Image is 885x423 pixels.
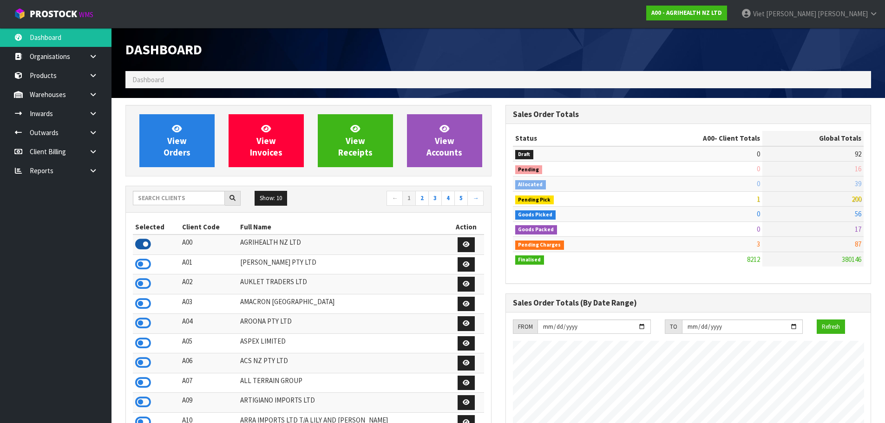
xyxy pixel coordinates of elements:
a: 3 [428,191,442,206]
td: A05 [180,333,238,353]
th: Full Name [238,220,448,234]
td: ACS NZ PTY LTD [238,353,448,373]
span: 16 [855,164,861,173]
th: Global Totals [762,131,864,146]
a: ViewReceipts [318,114,393,167]
span: Goods Packed [515,225,557,234]
td: A06 [180,353,238,373]
th: Status [513,131,629,146]
a: 1 [402,191,416,206]
span: 17 [855,225,861,234]
span: Finalised [515,255,544,265]
span: 8212 [747,255,760,264]
td: ASPEX LIMITED [238,333,448,353]
span: 0 [757,164,760,173]
span: 87 [855,240,861,248]
a: → [467,191,484,206]
td: A03 [180,294,238,314]
td: ARTIGIANO IMPORTS LTD [238,393,448,413]
span: View Accounts [426,123,462,158]
th: - Client Totals [629,131,762,146]
td: A04 [180,314,238,334]
span: 380146 [842,255,861,264]
div: TO [665,319,682,334]
span: Pending Charges [515,241,564,250]
td: A01 [180,254,238,274]
span: 3 [757,240,760,248]
input: Search clients [133,191,225,205]
span: Dashboard [132,75,164,84]
span: Allocated [515,180,546,189]
td: ALL TERRAIN GROUP [238,373,448,393]
td: A00 [180,234,238,254]
th: Selected [133,220,180,234]
td: A02 [180,274,238,294]
a: ← [387,191,403,206]
span: Viet [PERSON_NAME] [753,9,816,18]
span: 92 [855,150,861,158]
a: A00 - AGRIHEALTH NZ LTD [646,6,727,20]
span: View Orders [164,123,190,158]
button: Show: 10 [255,191,287,206]
span: Pending Pick [515,195,554,205]
a: ViewOrders [139,114,215,167]
span: 1 [757,195,760,203]
button: Refresh [817,319,845,334]
span: View Receipts [338,123,373,158]
a: 5 [454,191,468,206]
a: 4 [441,191,455,206]
a: ViewAccounts [407,114,482,167]
a: 2 [415,191,429,206]
th: Action [449,220,484,234]
small: WMS [79,10,93,19]
a: ViewInvoices [229,114,304,167]
span: 0 [757,150,760,158]
span: View Invoices [250,123,282,158]
span: Draft [515,150,534,159]
span: 0 [757,225,760,234]
td: A07 [180,373,238,393]
h3: Sales Order Totals [513,110,864,119]
td: AROONA PTY LTD [238,314,448,334]
img: cube-alt.png [14,8,26,20]
span: [PERSON_NAME] [818,9,868,18]
span: 0 [757,209,760,218]
td: AMACRON [GEOGRAPHIC_DATA] [238,294,448,314]
div: FROM [513,319,538,334]
nav: Page navigation [315,191,484,207]
span: A00 [703,134,715,143]
span: 0 [757,179,760,188]
span: ProStock [30,8,77,20]
td: [PERSON_NAME] PTY LTD [238,254,448,274]
span: Goods Picked [515,210,556,220]
h3: Sales Order Totals (By Date Range) [513,299,864,307]
th: Client Code [180,220,238,234]
span: 56 [855,209,861,218]
span: 39 [855,179,861,188]
td: AGRIHEALTH NZ LTD [238,234,448,254]
td: AUKLET TRADERS LTD [238,274,448,294]
strong: A00 - AGRIHEALTH NZ LTD [651,9,722,17]
span: Pending [515,165,543,175]
span: Dashboard [125,40,202,58]
td: A09 [180,393,238,413]
span: 200 [852,195,861,203]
